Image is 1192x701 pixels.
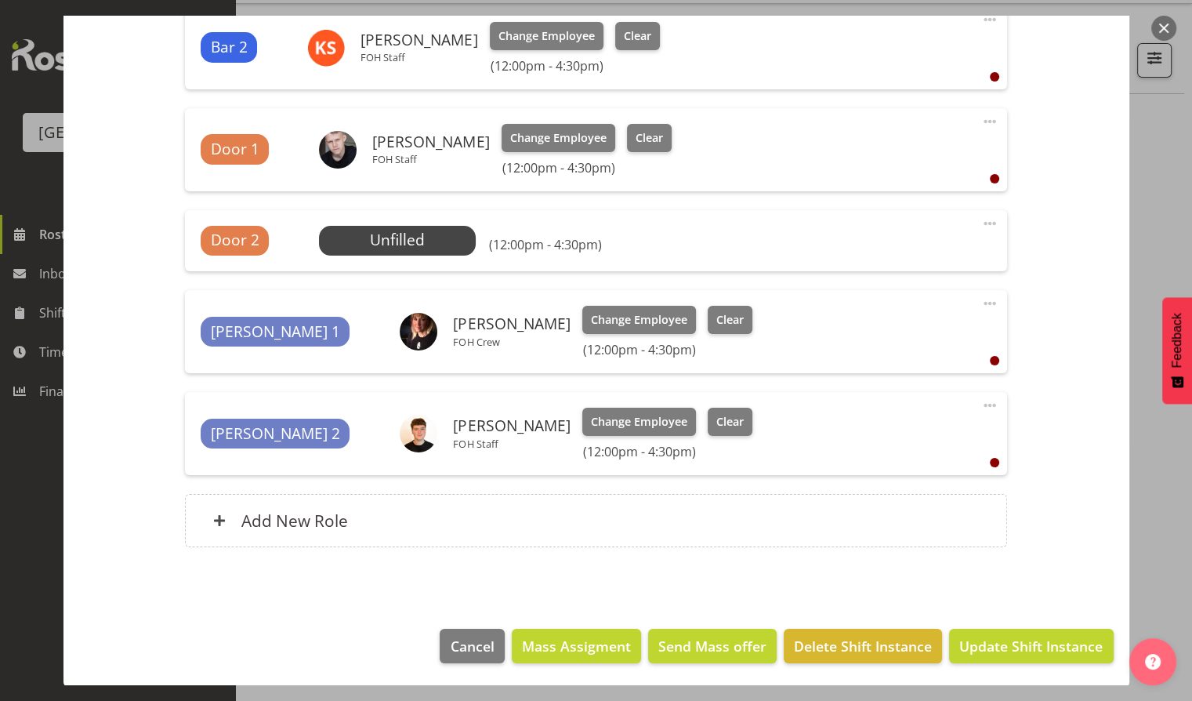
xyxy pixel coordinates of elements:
img: tommy-shorterb0edd7af4f2a677187137bf503907750.png [319,131,357,169]
span: Change Employee [591,413,687,430]
span: Clear [716,413,744,430]
span: Clear [624,27,651,45]
span: Delete Shift Instance [794,636,932,656]
h6: (12:00pm - 4:30pm) [582,444,752,459]
span: Door 1 [211,138,259,161]
h6: [PERSON_NAME] [372,133,489,151]
button: Clear [615,22,660,50]
img: alex-freeman26db351a382310a1365d281bf382cf21.png [400,415,437,452]
img: help-xxl-2.png [1145,654,1161,670]
button: Clear [708,408,752,436]
h6: [PERSON_NAME] [453,417,570,434]
h6: (12:00pm - 4:30pm) [490,58,659,74]
h6: (12:00pm - 4:30pm) [488,237,601,252]
button: Change Employee [582,408,696,436]
span: Cancel [451,636,495,656]
span: Bar 2 [211,36,248,59]
span: Door 2 [211,229,259,252]
button: Update Shift Instance [949,629,1113,663]
button: Clear [708,306,752,334]
h6: [PERSON_NAME] [360,31,477,49]
span: Send Mass offer [658,636,766,656]
span: Change Employee [498,27,595,45]
button: Feedback - Show survey [1162,297,1192,404]
img: kelly-shepherd9515.jpg [307,29,345,67]
button: Mass Assigment [512,629,641,663]
button: Delete Shift Instance [784,629,942,663]
p: FOH Staff [372,153,489,165]
span: Mass Assigment [522,636,631,656]
h6: [PERSON_NAME] [453,315,570,332]
h6: (12:00pm - 4:30pm) [502,160,671,176]
div: User is clocked out [990,458,999,467]
p: FOH Staff [453,438,570,450]
div: User is clocked out [990,174,999,183]
h6: Add New Role [241,510,348,531]
button: Change Employee [490,22,603,50]
span: [PERSON_NAME] 2 [211,423,340,445]
p: FOH Crew [453,336,570,348]
span: [PERSON_NAME] 1 [211,321,340,343]
span: Update Shift Instance [959,636,1103,656]
button: Send Mass offer [648,629,777,663]
span: Clear [636,129,663,147]
span: Clear [716,311,744,329]
button: Change Employee [502,124,615,152]
button: Cancel [440,629,504,663]
span: Unfilled [370,229,425,250]
button: Clear [627,124,672,152]
div: User is clocked out [990,72,999,82]
span: Feedback [1170,313,1184,368]
h6: (12:00pm - 4:30pm) [582,342,752,358]
img: michelle-englehardt77a61dd232cbae36c93d4705c8cf7ee3.png [400,313,437,350]
button: Change Employee [582,306,696,334]
span: Change Employee [510,129,607,147]
div: User is clocked out [990,356,999,365]
p: FOH Staff [360,51,477,64]
span: Change Employee [591,311,687,329]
